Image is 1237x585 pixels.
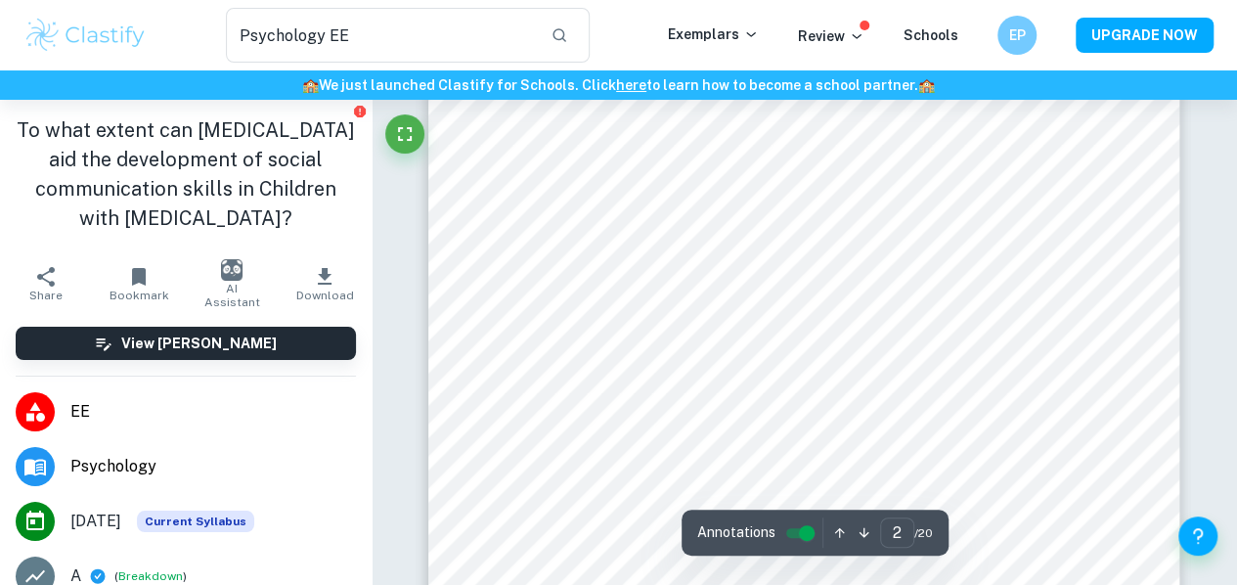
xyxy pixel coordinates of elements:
button: EP [997,16,1037,55]
a: here [616,77,646,93]
span: 🏫 [918,77,935,93]
button: Bookmark [93,256,186,311]
button: AI Assistant [186,256,279,311]
span: Annotations [697,522,775,543]
span: EE [70,400,356,424]
span: Bookmark [110,289,169,302]
h6: We just launched Clastify for Schools. Click to learn how to become a school partner. [4,74,1233,96]
button: UPGRADE NOW [1076,18,1214,53]
p: Review [798,25,864,47]
span: / 20 [914,524,933,542]
div: This exemplar is based on the current syllabus. Feel free to refer to it for inspiration/ideas wh... [137,511,254,532]
button: Download [279,256,372,311]
img: Clastify logo [23,16,148,55]
span: Current Syllabus [137,511,254,532]
span: Download [296,289,354,302]
button: Breakdown [118,567,183,585]
span: 🏫 [302,77,319,93]
h6: View [PERSON_NAME] [121,333,277,354]
h6: EP [1006,24,1029,46]
button: View [PERSON_NAME] [16,327,356,360]
button: Report issue [353,104,368,118]
h1: To what extent can [MEDICAL_DATA] aid the development of social communication skills in Children ... [16,115,356,233]
button: Help and Feedback [1178,517,1217,556]
input: Search for any exemplars... [226,8,535,63]
p: Exemplars [668,23,759,45]
img: AI Assistant [221,259,243,281]
a: Schools [904,27,958,43]
span: Share [29,289,63,302]
span: Psychology [70,455,356,478]
span: AI Assistant [198,282,267,309]
button: Fullscreen [385,114,424,154]
span: [DATE] [70,510,121,533]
